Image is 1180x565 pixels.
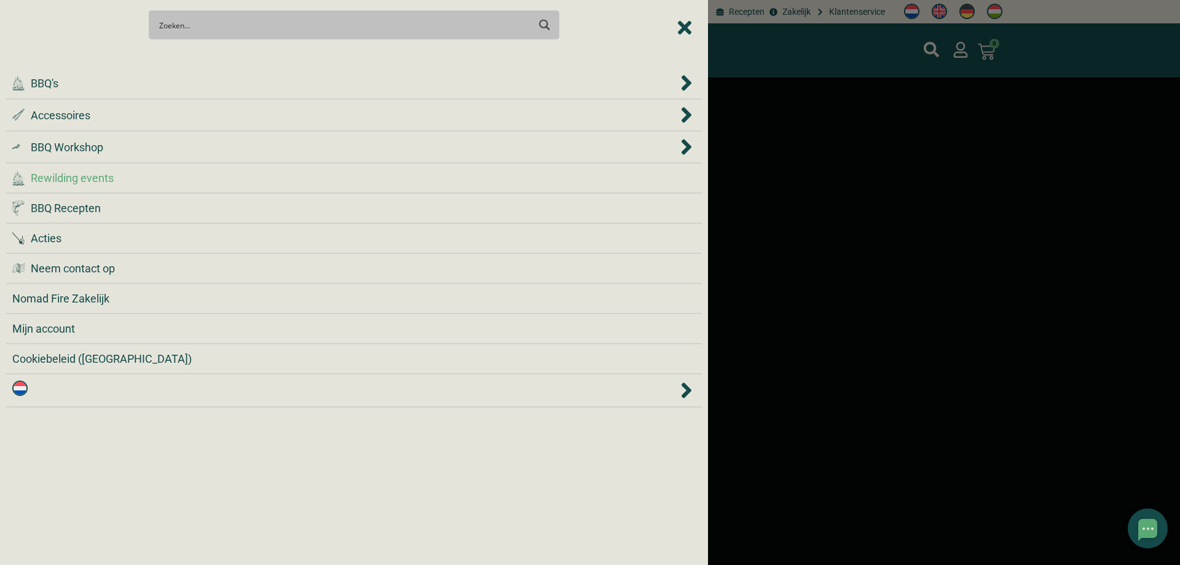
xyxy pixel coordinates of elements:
span: Rewilding events [31,170,114,186]
img: Nederlands [12,381,28,396]
button: Search magnifier button [534,14,556,36]
div: BBQ Workshop [12,138,696,156]
a: Cookiebeleid ([GEOGRAPHIC_DATA]) [12,350,696,367]
div: BBQ's [12,74,696,92]
div: <img class="wpml-ls-flag" src="https://nomadfire.shop/wp-content/plugins/sitepress-multilingual-c... [12,381,696,400]
a: Nomad Fire Zakelijk [12,290,696,307]
a: BBQ Workshop [12,139,678,156]
a: Rewilding events [12,170,696,186]
div: Accessoires [12,106,696,124]
a: BBQ's [12,75,678,92]
span: Acties [31,230,61,247]
span: Nomad Fire Zakelijk [12,290,109,307]
span: Mijn account [12,320,75,337]
span: Cookiebeleid ([GEOGRAPHIC_DATA]) [12,350,192,367]
a: Neem contact op [12,260,696,277]
form: Search form [162,14,531,36]
span: BBQ's [31,75,58,92]
a: Mijn account [12,320,696,337]
div: Cookiebeleid (EU) [12,350,696,367]
span: BBQ Recepten [31,200,101,216]
a: Nederlands [12,381,678,400]
a: Acties [12,230,696,247]
input: Search input [159,14,529,36]
span: Neem contact op [31,260,115,277]
a: BBQ Recepten [12,200,696,216]
span: Accessoires [31,107,90,124]
a: Accessoires [12,107,678,124]
span: BBQ Workshop [31,139,103,156]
